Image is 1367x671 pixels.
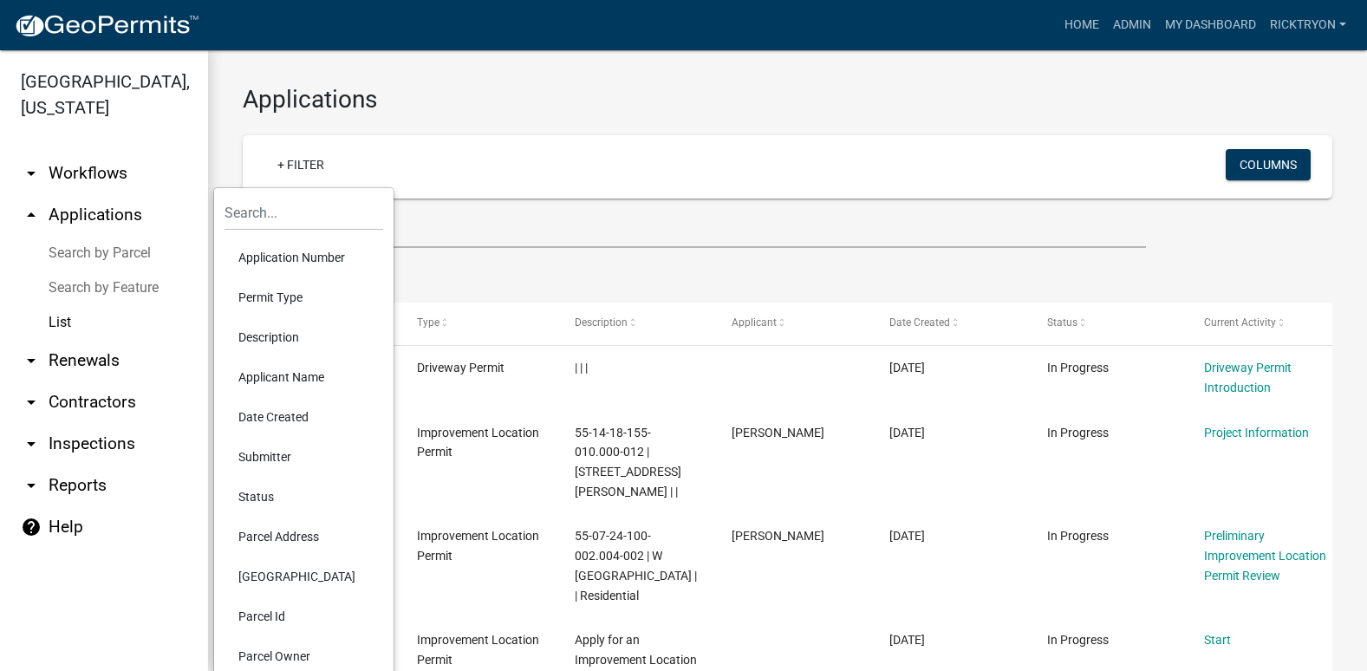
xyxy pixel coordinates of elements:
[557,303,715,344] datatable-header-cell: Description
[715,303,873,344] datatable-header-cell: Applicant
[1204,361,1292,394] a: Driveway Permit Introduction
[889,361,925,375] span: 09/22/2025
[264,149,338,180] a: + Filter
[417,426,539,459] span: Improvement Location Permit
[575,316,628,329] span: Description
[417,529,539,563] span: Improvement Location Permit
[21,475,42,496] i: arrow_drop_down
[1226,149,1311,180] button: Columns
[225,437,383,477] li: Submitter
[417,316,439,329] span: Type
[1047,426,1109,440] span: In Progress
[1047,529,1109,543] span: In Progress
[1263,9,1353,42] a: ricktryon
[417,361,504,375] span: Driveway Permit
[1047,361,1109,375] span: In Progress
[1047,633,1109,647] span: In Progress
[1031,303,1188,344] datatable-header-cell: Status
[21,350,42,371] i: arrow_drop_down
[1106,9,1158,42] a: Admin
[1204,529,1326,583] a: Preliminary Improvement Location Permit Review
[243,212,1146,248] input: Search for applications
[21,392,42,413] i: arrow_drop_down
[873,303,1031,344] datatable-header-cell: Date Created
[225,195,383,231] input: Search...
[417,633,539,667] span: Improvement Location Permit
[225,477,383,517] li: Status
[889,633,925,647] span: 09/22/2025
[225,238,383,277] li: Application Number
[1188,303,1345,344] datatable-header-cell: Current Activity
[1047,316,1077,329] span: Status
[889,316,950,329] span: Date Created
[225,277,383,317] li: Permit Type
[400,303,558,344] datatable-header-cell: Type
[21,163,42,184] i: arrow_drop_down
[225,317,383,357] li: Description
[1158,9,1263,42] a: My Dashboard
[732,529,824,543] span: Corrie Hovee
[732,316,777,329] span: Applicant
[1204,316,1276,329] span: Current Activity
[21,205,42,225] i: arrow_drop_up
[575,529,697,602] span: 55-07-24-100-002.004-002 | W LEWISVILLE RD | | Residential
[889,426,925,440] span: 09/22/2025
[21,433,42,454] i: arrow_drop_down
[889,529,925,543] span: 09/22/2025
[243,85,1332,114] h3: Applications
[575,361,588,375] span: | | |
[225,557,383,596] li: [GEOGRAPHIC_DATA]
[1204,426,1309,440] a: Project Information
[732,426,824,440] span: Olivia ALFARO
[225,596,383,636] li: Parcel Id
[225,397,383,437] li: Date Created
[21,517,42,537] i: help
[575,426,681,498] span: 55-14-18-155-010.000-012 | 3603 E REMBRANDT DR | |
[225,517,383,557] li: Parcel Address
[225,357,383,397] li: Applicant Name
[1204,633,1231,647] a: Start
[1058,9,1106,42] a: Home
